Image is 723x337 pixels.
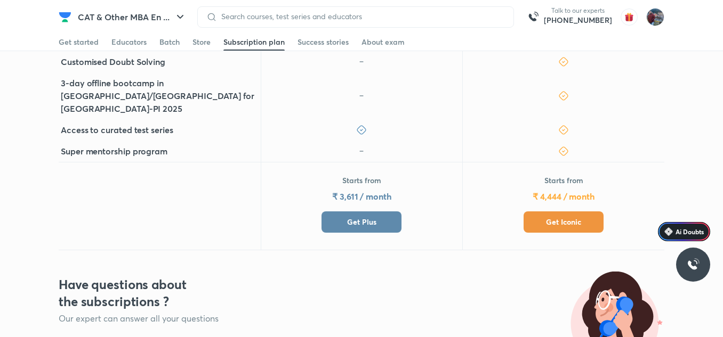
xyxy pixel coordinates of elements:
div: Success stories [298,37,349,47]
a: Batch [159,34,180,51]
img: avatar [621,9,638,26]
span: Get Plus [347,217,376,227]
a: Store [192,34,211,51]
div: Subscription plan [223,37,285,47]
div: About exam [361,37,405,47]
a: Get started [59,34,99,51]
h5: Customised Doubt Solving [61,55,165,68]
div: Educators [111,37,147,47]
input: Search courses, test series and educators [217,12,505,21]
p: Starts from [342,175,381,186]
h5: Super mentorship program [61,145,167,158]
a: Ai Doubts [658,222,710,241]
a: Subscription plan [223,34,285,51]
h5: 3-day offline bootcamp in [GEOGRAPHIC_DATA]/[GEOGRAPHIC_DATA] for [GEOGRAPHIC_DATA]-PI 2025 [61,77,259,115]
img: Icon [664,227,673,236]
h3: Have questions about the subscriptions ? [59,276,203,310]
img: icon [356,91,367,101]
button: CAT & Other MBA En ... [71,6,193,28]
a: About exam [361,34,405,51]
img: Company Logo [59,11,71,23]
p: Our expert can answer all your questions [59,312,300,325]
h5: ₹ 4,444 / month [533,190,595,203]
h5: ₹ 3,611 / month [332,190,391,203]
span: Ai Doubts [676,227,704,236]
img: Prashant saluja [646,8,664,26]
img: ttu [687,258,700,271]
img: icon [356,146,367,157]
p: Starts from [544,175,583,186]
div: Get started [59,37,99,47]
div: Store [192,37,211,47]
button: Get Plus [322,211,401,233]
a: [PHONE_NUMBER] [544,15,612,26]
span: Get Iconic [546,217,581,227]
button: Get Iconic [524,211,604,233]
img: icon [356,56,367,67]
a: Success stories [298,34,349,51]
div: Batch [159,37,180,47]
p: Talk to our experts [544,6,612,15]
img: call-us [523,6,544,28]
a: Educators [111,34,147,51]
h5: Access to curated test series [61,124,173,136]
